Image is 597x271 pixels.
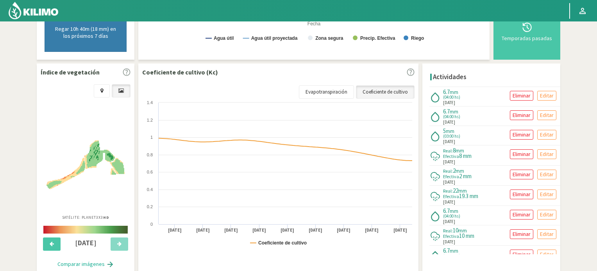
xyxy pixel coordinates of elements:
button: Eliminar [510,170,533,179]
p: Editar [540,210,554,219]
text: [DATE] [309,227,322,233]
text: Zona segura [315,35,343,41]
p: Eliminar [513,130,531,139]
a: Evapotranspiración [299,85,354,99]
span: (03:00 hs) [443,134,460,138]
span: 10 mm [459,232,474,239]
span: 5 [443,127,446,135]
button: Eliminar [510,210,533,220]
p: Editar [540,190,554,199]
div: Temporadas pasadas [500,35,554,41]
span: [DATE] [443,199,455,205]
text: 1.2 [147,118,153,122]
button: Editar [537,190,556,199]
p: Eliminar [513,170,531,179]
span: [DATE] [443,159,455,165]
text: [DATE] [393,227,407,233]
span: [DATE] [443,119,455,126]
span: 8 mm [459,152,472,159]
h4: Actividades [433,73,467,81]
p: Eliminar [513,150,531,159]
text: [DATE] [337,227,350,233]
span: (04:00 hs) [443,95,460,99]
span: Efectiva [443,174,459,179]
span: Real: [443,228,453,234]
text: 0 [150,222,153,227]
text: [DATE] [252,227,266,233]
span: [DATE] [443,138,455,145]
span: 6.7 [443,247,450,254]
button: Eliminar [510,130,533,140]
text: 1.4 [147,100,153,105]
img: scale [43,226,128,234]
text: [DATE] [196,227,210,233]
text: Riego [411,35,424,41]
button: Editar [537,110,556,120]
text: Agua útil [214,35,234,41]
span: mm [458,187,467,194]
p: Eliminar [513,230,531,239]
p: Regar 10h 40m (18 mm) en los próximos 7 días [53,25,118,39]
img: Kilimo [8,1,59,20]
span: mm [450,247,458,254]
p: Eliminar [513,111,531,120]
span: 3X3 [96,215,109,220]
text: Coeficiente de cultivo [258,240,307,246]
text: [DATE] [168,227,182,233]
p: Índice de vegetación [41,67,100,77]
span: mm [446,128,454,135]
span: 2 mm [459,172,472,180]
button: Editar [537,91,556,101]
span: mm [450,89,458,96]
text: 0.8 [147,152,153,157]
p: Editar [540,250,554,259]
button: Eliminar [510,250,533,259]
span: [DATE] [443,99,455,106]
span: [DATE] [443,218,455,225]
p: Satélite: Planet [62,214,109,220]
text: 0.2 [147,204,153,209]
p: Editar [540,91,554,100]
text: [DATE] [281,227,294,233]
text: [DATE] [224,227,238,233]
span: [DATE] [443,239,455,245]
span: Real: [443,148,453,154]
button: Eliminar [510,190,533,199]
p: Editar [540,111,554,120]
span: (04:00 hs) [443,254,460,258]
span: 22 [453,187,458,194]
button: Editar [537,210,556,220]
text: [DATE] [365,227,379,233]
text: Precip. Efectiva [360,35,395,41]
span: 19.3 mm [459,192,478,200]
span: Real: [443,188,453,194]
span: mm [456,147,464,154]
button: Eliminar [510,91,533,101]
a: Coeficiente de cultivo [356,85,415,99]
button: Editar [537,130,556,140]
b: HD [103,215,109,220]
span: Real: [443,168,453,174]
span: 6.7 [443,88,450,96]
span: (04:00 hs) [443,115,460,119]
span: Efectiva [443,233,459,239]
span: mm [456,167,464,174]
button: Editar [537,149,556,159]
span: mm [458,227,467,234]
span: Efectiva [443,193,459,199]
p: Eliminar [513,250,531,259]
button: Editar [537,250,556,259]
p: Coeficiente de cultivo (Kc) [142,67,218,77]
p: Editar [540,130,554,139]
img: d0ddbea7-dfe1-4036-be51-7352b698cd3c_-_planet_-_2025-09-30.png [46,140,125,190]
button: Editar [537,229,556,239]
p: Eliminar [513,190,531,199]
span: 6.7 [443,207,450,214]
span: mm [450,108,458,115]
p: Editar [540,230,554,239]
button: Eliminar [510,149,533,159]
span: 8 [453,147,456,154]
button: Temporadas pasadas [497,7,556,56]
span: mm [450,207,458,214]
p: Eliminar [513,210,531,219]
